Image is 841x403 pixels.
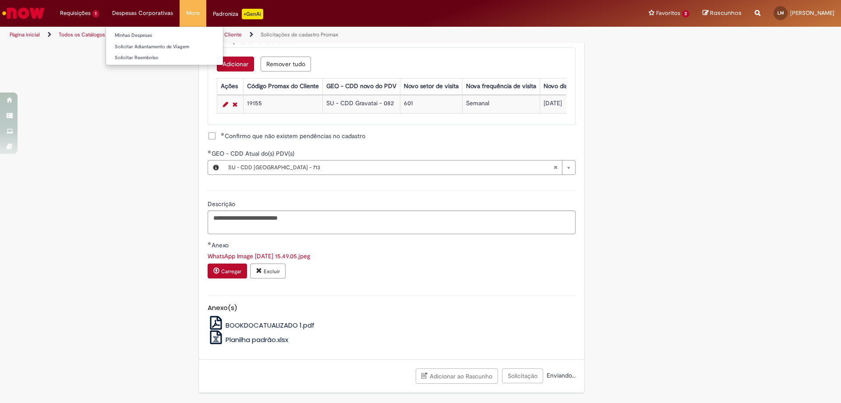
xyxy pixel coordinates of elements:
th: Ações [217,78,243,94]
td: SU - CDD Gravatai - 082 [322,95,400,113]
button: Remove all rows for Informações da Transferência [261,57,311,71]
td: [DATE] [540,95,595,113]
a: Cliente [224,31,242,38]
span: Enviando... [545,371,576,379]
abbr: Limpar campo GEO - CDD Atual do(s) PDV(s) [549,160,562,175]
a: Minhas Despesas [106,31,223,40]
span: Confirmo que não existem pendências no cadastro [221,132,365,140]
h5: Anexo(s) [208,304,576,312]
a: Solicitar Reembolso [106,53,223,63]
button: Add a row for Informações da Transferência [217,57,254,71]
ul: Despesas Corporativas [106,26,223,65]
a: BOOKDOCATUALIZADO 1.pdf [208,321,315,330]
span: More [186,9,200,18]
span: Obrigatório Preenchido [208,242,212,245]
a: Remover linha 1 [230,99,240,110]
span: Requisições [60,9,91,18]
a: Editar Linha 1 [221,99,230,110]
th: Novo setor de visita [400,78,462,94]
td: 601 [400,95,462,113]
small: Carregar [221,268,241,275]
button: Carregar anexo de Anexo Required [208,264,247,278]
a: Todos os Catálogos [59,31,105,38]
button: GEO - CDD Atual do(s) PDV(s), Visualizar este registro SU - CDD Porto Alegre - 713 [208,160,224,175]
ul: Trilhas de página [7,27,554,43]
th: Código Promax do Cliente [243,78,322,94]
span: Despesas Corporativas [112,9,173,18]
span: Favoritos [656,9,680,18]
p: +GenAi [242,9,263,19]
span: Planilha padrão.xlsx [226,335,288,344]
td: Semanal [462,95,540,113]
span: LM [777,10,784,16]
div: Padroniza [213,9,263,19]
a: Solicitações de cadastro Promax [261,31,338,38]
th: Nova frequência de visita [462,78,540,94]
th: GEO - CDD novo do PDV [322,78,400,94]
span: Obrigatório Preenchido [208,150,212,153]
a: Solicitar Adiantamento de Viagem [106,42,223,52]
span: Descrição [208,200,237,208]
a: Rascunhos [703,9,742,18]
a: Planilha padrão.xlsx [208,335,289,344]
td: 19155 [243,95,322,113]
span: GEO - CDD Atual do(s) PDV(s) [212,150,296,157]
a: Download de WhatsApp Image 2025-08-27 at 15.49.05.jpeg [208,252,310,260]
span: [PERSON_NAME] [790,9,834,17]
span: SU - CDD [GEOGRAPHIC_DATA] - 713 [228,160,553,175]
a: SU - CDD [GEOGRAPHIC_DATA] - 713Limpar campo GEO - CDD Atual do(s) PDV(s) [224,160,575,175]
span: Informações da Transferência [212,37,293,45]
small: Excluir [264,268,280,275]
button: Excluir anexo WhatsApp Image 2025-08-27 at 15.49.05.jpeg [250,264,286,278]
textarea: Descrição [208,210,576,234]
img: ServiceNow [1,4,46,22]
span: BOOKDOCATUALIZADO 1.pdf [226,321,314,330]
a: Página inicial [10,31,40,38]
span: 1 [92,10,99,18]
span: Obrigatório Preenchido [221,132,225,136]
span: 2 [682,10,689,18]
span: Anexo [212,241,230,249]
span: Rascunhos [710,9,742,17]
th: Novo dia da visita [540,78,595,94]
